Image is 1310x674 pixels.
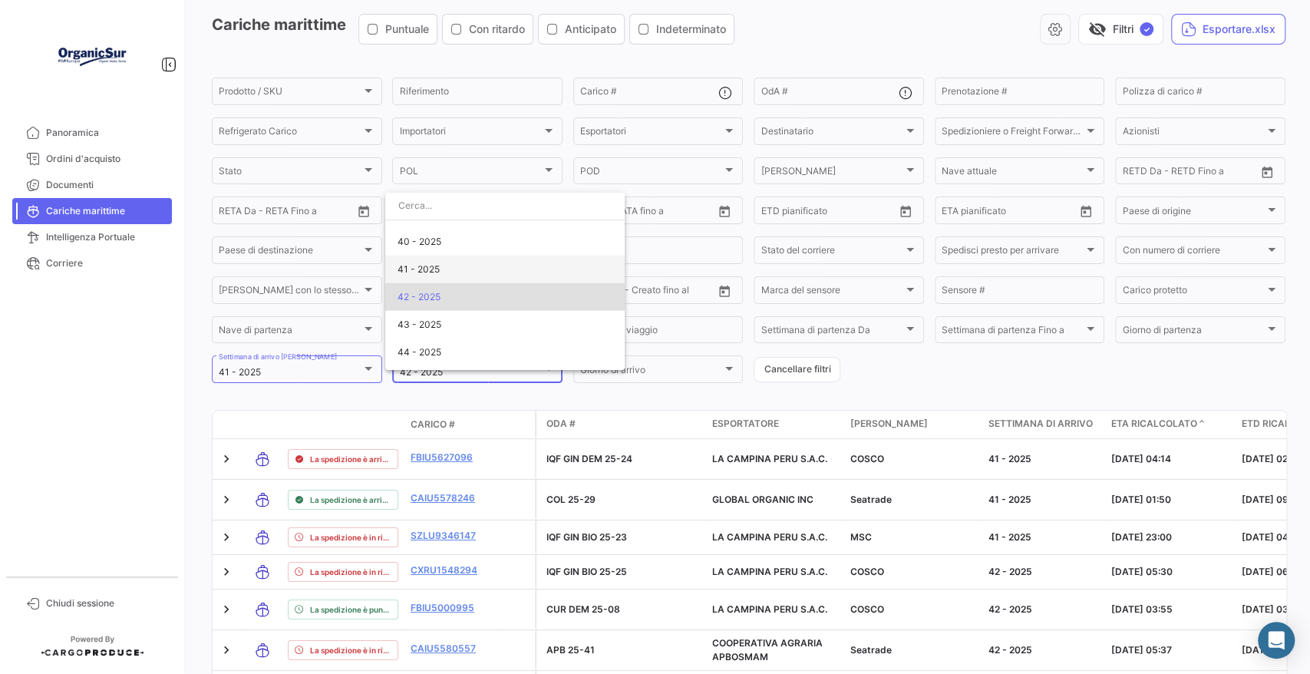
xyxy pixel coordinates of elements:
[385,192,625,220] input: dropdown search
[398,291,441,302] span: 42 - 2025
[398,263,440,275] span: 41 - 2025
[398,319,441,330] span: 43 - 2025
[398,236,441,247] span: 40 - 2025
[398,346,441,358] span: 44 - 2025
[1258,622,1295,659] div: Abrir Intercom Messenger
